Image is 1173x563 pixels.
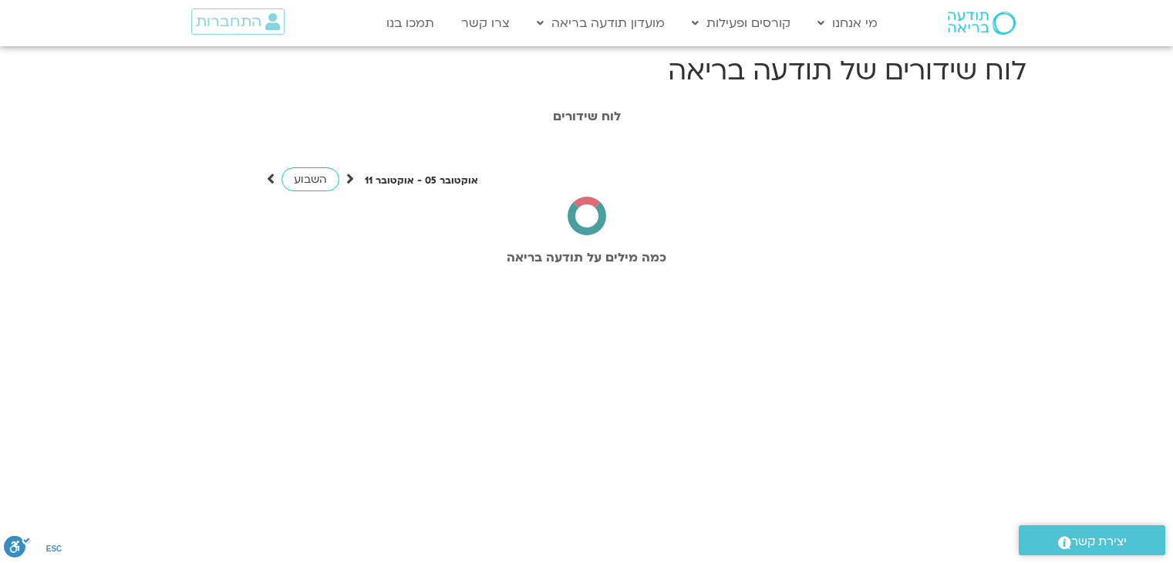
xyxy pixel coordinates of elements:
span: השבוע [294,172,327,187]
a: השבוע [281,167,339,191]
a: קורסים ופעילות [684,8,798,38]
a: יצירת קשר [1019,525,1165,555]
span: התחברות [196,13,261,30]
img: תודעה בריאה [948,12,1016,35]
a: תמכו בנו [379,8,442,38]
a: מי אנחנו [810,8,885,38]
a: צרו קשר [453,8,517,38]
h1: לוח שידורים [155,110,1019,123]
p: אוקטובר 05 - אוקטובר 11 [365,173,478,189]
a: התחברות [191,8,285,35]
h2: כמה מילים על תודעה בריאה [155,251,1019,265]
span: יצירת קשר [1071,531,1127,552]
h1: לוח שידורים של תודעה בריאה [147,52,1026,89]
a: מועדון תודעה בריאה [529,8,672,38]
